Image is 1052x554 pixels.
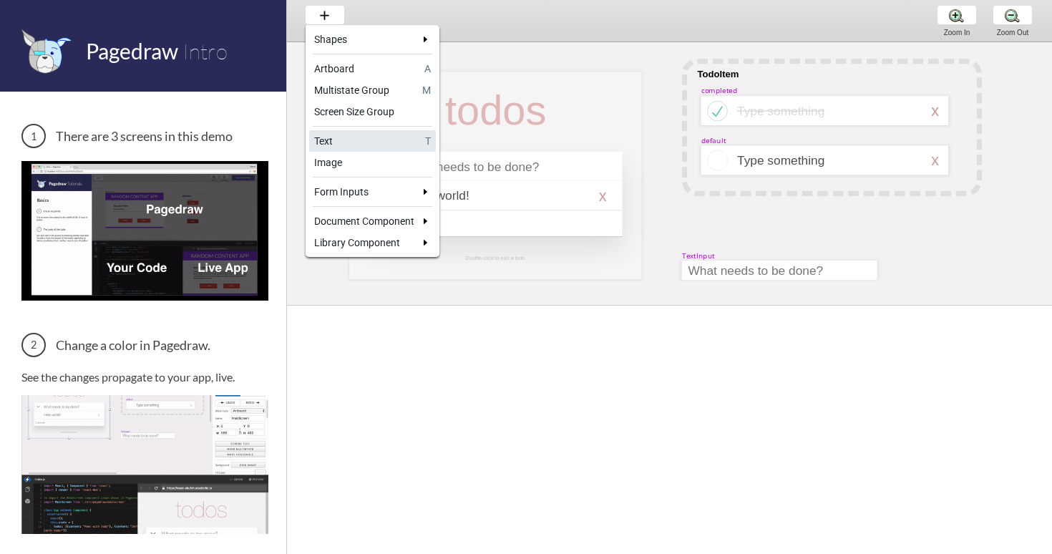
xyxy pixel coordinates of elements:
[314,83,417,97] div: Multistate Group
[314,155,431,170] div: Image
[314,235,414,250] div: Library Component
[424,62,431,76] span: A
[314,62,419,76] div: Artboard
[314,185,414,199] div: Form Inputs
[314,105,431,119] div: Screen Size Group
[314,134,420,148] div: Text
[314,32,414,47] div: Shapes
[425,134,431,148] span: T
[422,83,431,97] span: M
[314,214,414,228] div: Document Component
